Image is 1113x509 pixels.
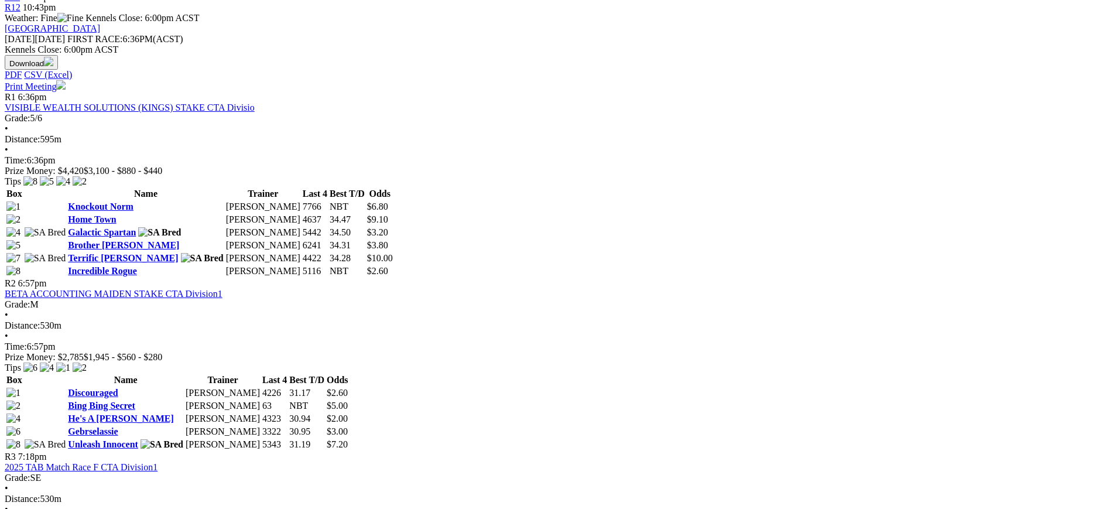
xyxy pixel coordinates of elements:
td: NBT [329,201,365,213]
a: Bing Bing Secret [68,401,135,411]
td: 30.95 [289,426,325,438]
button: Download [5,55,58,70]
img: 4 [40,363,54,373]
span: Grade: [5,473,30,483]
img: 6 [23,363,37,373]
a: Incredible Rogue [68,266,136,276]
td: [PERSON_NAME] [185,413,261,425]
span: $10.00 [367,253,393,263]
span: $2.60 [327,388,348,398]
div: 6:36pm [5,155,1108,166]
span: R3 [5,452,16,462]
span: R2 [5,278,16,288]
span: $2.00 [327,414,348,423]
th: Last 4 [262,374,287,386]
img: SA Bred [25,227,66,238]
img: download.svg [44,57,53,66]
img: 5 [6,240,20,251]
div: 595m [5,134,1108,145]
th: Odds [326,374,348,386]
span: 6:57pm [18,278,47,288]
td: 6241 [302,240,328,251]
img: SA Bred [181,253,224,264]
span: $3,100 - $880 - $440 [84,166,163,176]
span: Box [6,189,22,199]
span: • [5,331,8,341]
div: M [5,299,1108,310]
img: printer.svg [56,80,66,90]
span: • [5,145,8,155]
td: [PERSON_NAME] [225,240,301,251]
span: [DATE] [5,34,35,44]
a: Home Town [68,214,116,224]
td: 3322 [262,426,287,438]
span: 10:43pm [23,2,56,12]
td: 63 [262,400,287,412]
span: $2.60 [367,266,388,276]
div: 530m [5,494,1108,504]
img: 2 [73,363,87,373]
img: SA Bred [141,439,183,450]
a: Gebrselassie [68,426,118,436]
img: 8 [23,176,37,187]
span: R1 [5,92,16,102]
td: 31.17 [289,387,325,399]
a: BETA ACCOUNTING MAIDEN STAKE CTA Division1 [5,289,222,299]
div: Download [5,70,1108,80]
td: 30.94 [289,413,325,425]
img: 1 [6,201,20,212]
span: $6.80 [367,201,388,211]
img: 6 [6,426,20,437]
div: Prize Money: $4,420 [5,166,1108,176]
a: CSV (Excel) [24,70,72,80]
span: $3.80 [367,240,388,250]
td: 34.50 [329,227,365,238]
span: • [5,124,8,134]
img: 1 [56,363,70,373]
img: 5 [40,176,54,187]
td: [PERSON_NAME] [185,426,261,438]
a: [GEOGRAPHIC_DATA] [5,23,100,33]
td: [PERSON_NAME] [225,214,301,226]
th: Best T/D [289,374,325,386]
img: 2 [6,214,20,225]
th: Trainer [225,188,301,200]
span: Tips [5,176,21,186]
span: FIRST RACE: [67,34,122,44]
th: Name [67,188,224,200]
th: Name [67,374,184,386]
span: Distance: [5,320,40,330]
span: 6:36PM(ACST) [67,34,183,44]
a: Discouraged [68,388,118,398]
img: 8 [6,439,20,450]
span: 7:18pm [18,452,47,462]
span: Weather: Fine [5,13,85,23]
span: 6:36pm [18,92,47,102]
span: $9.10 [367,214,388,224]
a: Knockout Norm [68,201,133,211]
a: Brother [PERSON_NAME] [68,240,179,250]
span: $1,945 - $560 - $280 [84,352,163,362]
td: NBT [289,400,325,412]
th: Last 4 [302,188,328,200]
img: Fine [57,13,83,23]
img: 8 [6,266,20,276]
span: [DATE] [5,34,65,44]
td: [PERSON_NAME] [185,439,261,450]
div: 6:57pm [5,341,1108,352]
a: R12 [5,2,20,12]
td: 31.19 [289,439,325,450]
span: Grade: [5,113,30,123]
a: Print Meeting [5,81,66,91]
td: 4422 [302,252,328,264]
span: Time: [5,155,27,165]
td: [PERSON_NAME] [225,201,301,213]
div: Prize Money: $2,785 [5,352,1108,363]
div: 5/6 [5,113,1108,124]
span: Time: [5,341,27,351]
img: 7 [6,253,20,264]
span: Grade: [5,299,30,309]
span: $7.20 [327,439,348,449]
span: Distance: [5,134,40,144]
